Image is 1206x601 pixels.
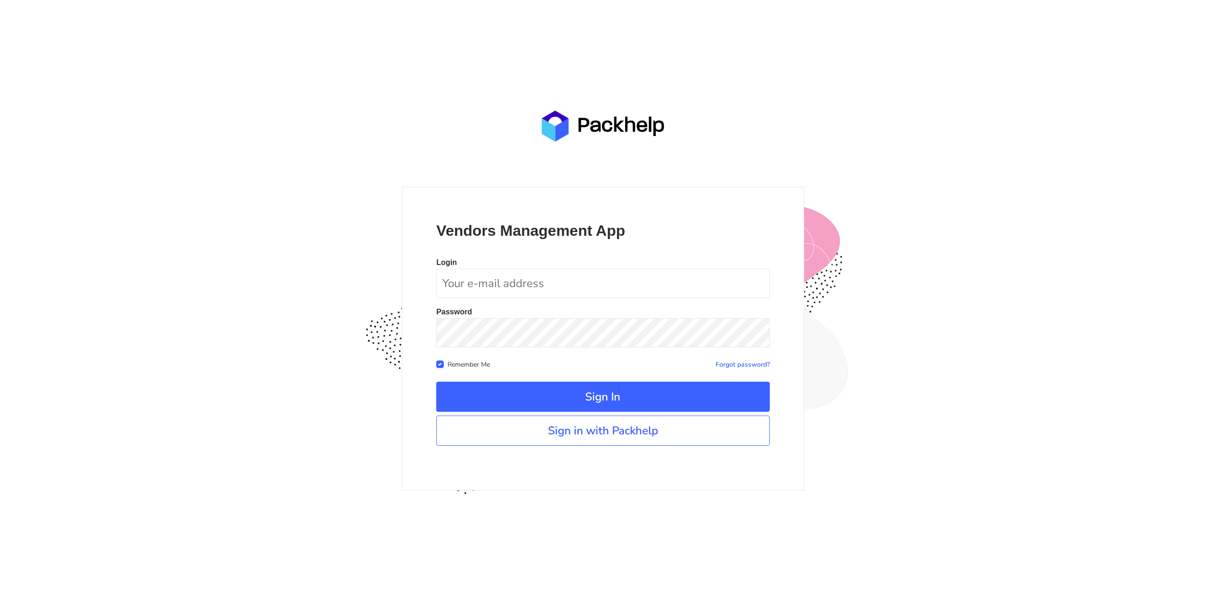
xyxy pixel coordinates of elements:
button: Sign In [436,382,769,412]
p: Password [436,308,769,316]
a: Forgot password? [716,360,770,369]
input: Your e-mail address [436,269,769,298]
p: Vendors Management App [436,221,769,240]
a: Sign in with Packhelp [436,416,769,446]
label: Remember Me [448,359,490,369]
p: Login [436,259,769,266]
